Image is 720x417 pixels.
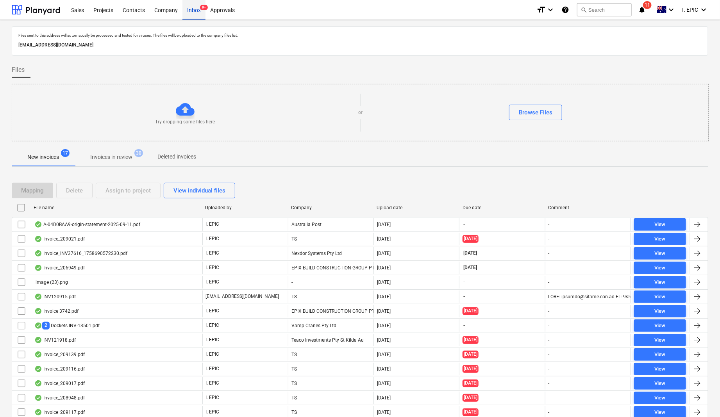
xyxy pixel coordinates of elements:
[288,233,373,245] div: TS
[377,294,391,299] div: [DATE]
[205,205,285,210] div: Uploaded by
[206,409,220,415] p: I. EPIC
[90,153,132,161] p: Invoices in review
[509,105,562,120] button: Browse Files
[654,278,665,287] div: View
[463,380,479,387] span: [DATE]
[134,149,143,157] span: 30
[377,251,391,256] div: [DATE]
[206,365,220,372] p: I. EPIC
[654,379,665,388] div: View
[377,410,391,415] div: [DATE]
[654,292,665,301] div: View
[377,323,391,328] div: [DATE]
[34,294,42,300] div: OCR finished
[34,337,42,343] div: OCR finished
[206,351,220,358] p: I. EPIC
[206,308,220,314] p: I. EPIC
[654,408,665,417] div: View
[634,348,686,361] button: View
[157,153,196,161] p: Deleted invoices
[638,5,646,14] i: notifications
[463,235,479,242] span: [DATE]
[463,322,466,329] span: -
[377,236,391,242] div: [DATE]
[548,337,550,343] div: -
[206,394,220,401] p: I. EPIC
[34,380,42,387] div: OCR finished
[548,236,550,242] div: -
[377,366,391,372] div: [DATE]
[34,236,85,242] div: Invoice_209021.pdf
[12,84,709,141] div: Try dropping some files hereorBrowse Files
[463,221,466,228] span: -
[34,366,42,372] div: OCR finished
[548,395,550,401] div: -
[463,293,466,300] span: -
[288,218,373,231] div: Australia Post
[699,5,708,14] i: keyboard_arrow_down
[18,41,702,49] p: [EMAIL_ADDRESS][DOMAIN_NAME]
[548,308,550,314] div: -
[548,251,550,256] div: -
[377,205,456,210] div: Upload date
[654,350,665,359] div: View
[577,3,632,16] button: Search
[634,262,686,274] button: View
[34,337,76,343] div: INV121918.pdf
[377,352,391,357] div: [DATE]
[654,321,665,330] div: View
[34,351,42,358] div: OCR finished
[463,250,478,257] span: [DATE]
[548,265,550,271] div: -
[548,410,550,415] div: -
[548,222,550,227] div: -
[34,294,76,300] div: INV120915.pdf
[34,250,42,257] div: OCR finished
[34,236,42,242] div: OCR finished
[34,323,42,329] div: OCR finished
[548,205,628,210] div: Comment
[206,322,220,329] p: I. EPIC
[463,408,479,416] span: [DATE]
[634,392,686,404] button: View
[634,276,686,289] button: View
[288,247,373,260] div: Nexdor Systems Pty Ltd
[34,409,42,415] div: OCR finished
[34,366,85,372] div: Invoice_209116.pdf
[634,233,686,245] button: View
[288,392,373,404] div: TS
[291,205,371,210] div: Company
[377,337,391,343] div: [DATE]
[581,7,587,13] span: search
[206,337,220,343] p: I. EPIC
[34,265,85,271] div: Invoice_206949.pdf
[288,334,373,346] div: Teaco Investments Pty St Kilda Au
[377,222,391,227] div: [DATE]
[358,109,363,116] p: or
[34,395,85,401] div: Invoice_208948.pdf
[288,305,373,317] div: EPIX BUILD CONSTRUCTION GROUP PTY LTD
[206,293,279,300] p: [EMAIL_ADDRESS][DOMAIN_NAME]
[34,308,42,314] div: OCR finished
[34,322,100,329] div: Dockets INV-13501.pdf
[288,363,373,375] div: TS
[463,394,479,401] span: [DATE]
[206,235,220,242] p: I. EPIC
[463,205,542,210] div: Due date
[634,363,686,375] button: View
[34,265,42,271] div: OCR finished
[27,153,59,161] p: New invoices
[634,305,686,317] button: View
[634,334,686,346] button: View
[206,279,220,285] p: I. EPIC
[12,65,25,75] span: Files
[377,265,391,271] div: [DATE]
[463,336,479,344] span: [DATE]
[173,185,225,196] div: View individual files
[377,308,391,314] div: [DATE]
[463,351,479,358] span: [DATE]
[377,395,391,401] div: [DATE]
[288,262,373,274] div: EPIX BUILD CONSTRUCTION GROUP PTY LTD
[634,319,686,332] button: View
